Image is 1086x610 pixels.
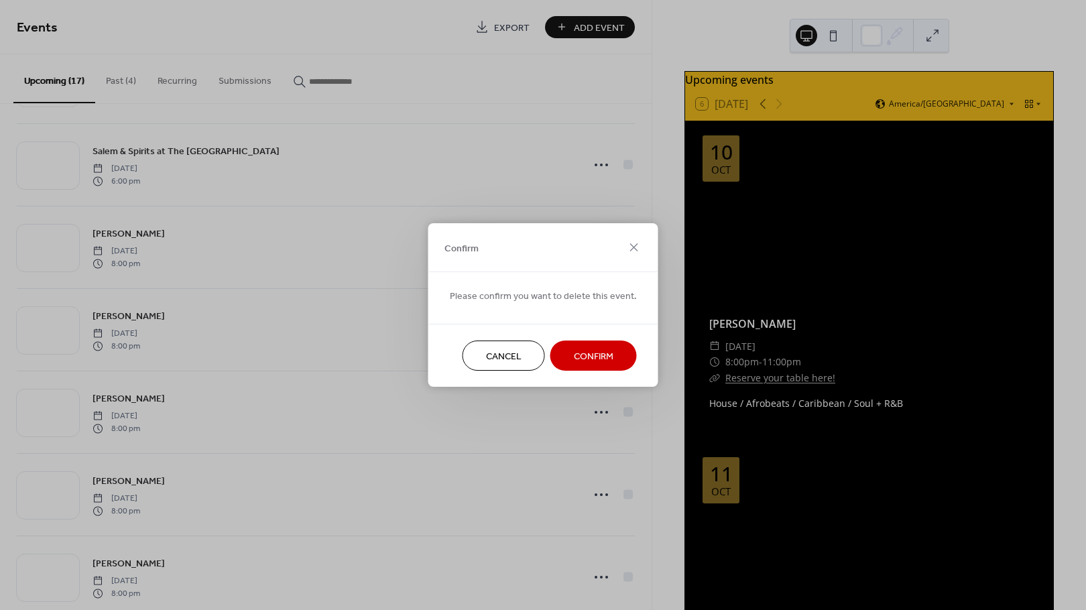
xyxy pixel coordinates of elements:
[463,341,545,371] button: Cancel
[574,350,613,364] span: Confirm
[450,290,637,304] span: Please confirm you want to delete this event.
[444,241,479,255] span: Confirm
[550,341,637,371] button: Confirm
[486,350,522,364] span: Cancel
